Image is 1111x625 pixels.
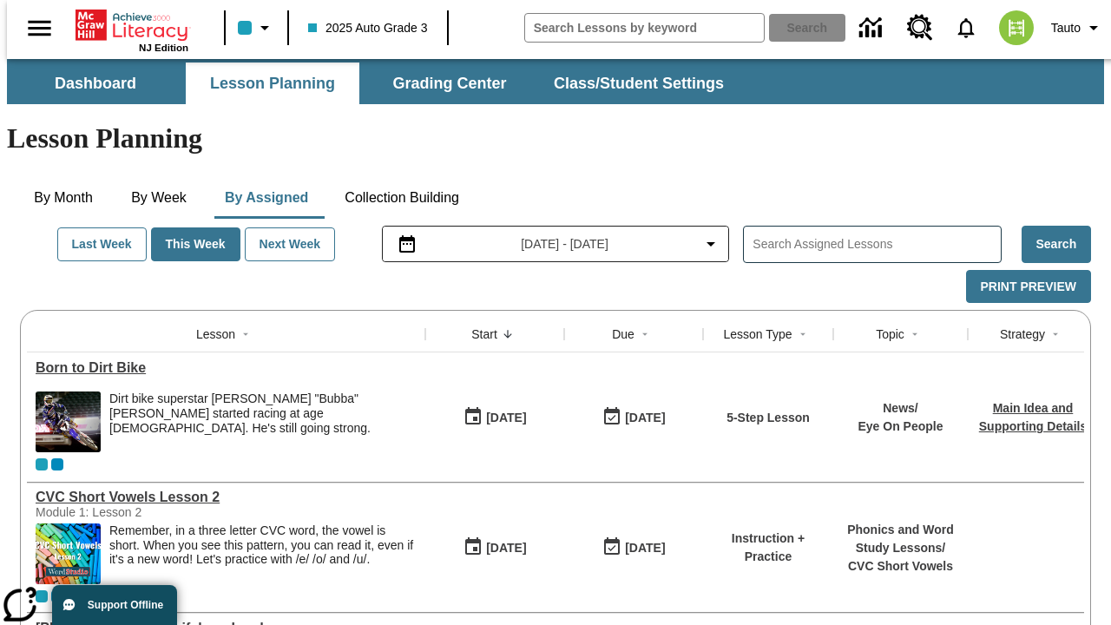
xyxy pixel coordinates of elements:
p: CVC Short Vowels [842,557,959,576]
div: [DATE] [625,407,665,429]
button: Sort [792,324,813,345]
a: Home [76,8,188,43]
a: Resource Center, Will open in new tab [897,4,943,51]
div: Strategy [1000,326,1045,343]
button: Dashboard [9,62,182,104]
div: Remember, in a three letter CVC word, the vowel is short. When you see this pattern, you can read... [109,523,417,584]
div: CVC Short Vowels Lesson 2 [36,490,417,505]
div: OL 2025 Auto Grade 4 [51,590,63,602]
button: This Week [151,227,240,261]
button: By Month [20,177,107,219]
button: 08/22/25: First time the lesson was available [457,401,532,434]
button: Sort [904,324,925,345]
span: Tauto [1051,19,1081,37]
button: Select the date range menu item [390,234,722,254]
svg: Collapse Date Range Filter [700,234,721,254]
div: [DATE] [486,537,526,559]
p: News / [858,399,943,418]
button: By Week [115,177,202,219]
span: [DATE] - [DATE] [521,235,608,253]
img: Motocross racer James Stewart flies through the air on his dirt bike. [36,391,101,452]
div: Current Class [36,458,48,470]
button: 08/22/25: First time the lesson was available [457,531,532,564]
p: Instruction + Practice [712,530,825,566]
span: NJ Edition [139,43,188,53]
div: Dirt bike superstar James "Bubba" Stewart started racing at age 4. He's still going strong. [109,391,417,452]
div: [DATE] [486,407,526,429]
p: Remember, in a three letter CVC word, the vowel is short. When you see this pattern, you can read... [109,523,417,567]
p: Eye On People [858,418,943,436]
span: Support Offline [88,599,163,611]
button: Select a new avatar [989,5,1044,50]
button: Next Week [245,227,336,261]
a: Born to Dirt Bike, Lessons [36,360,417,376]
input: Search Assigned Lessons [753,232,1000,257]
div: Module 1: Lesson 2 [36,505,296,519]
div: Due [612,326,634,343]
img: avatar image [999,10,1034,45]
div: OL 2025 Auto Grade 4 [51,458,63,470]
a: CVC Short Vowels Lesson 2, Lessons [36,490,417,505]
a: Main Idea and Supporting Details [979,401,1087,433]
h1: Lesson Planning [7,122,1104,155]
p: 5-Step Lesson [726,409,810,427]
button: By Assigned [211,177,322,219]
div: Topic [876,326,904,343]
button: Print Preview [966,270,1091,304]
div: Lesson Type [723,326,792,343]
a: Notifications [943,5,989,50]
div: Start [471,326,497,343]
button: Sort [235,324,256,345]
button: Search [1022,226,1091,263]
button: Class color is light blue. Change class color [231,12,282,43]
div: Lesson [196,326,235,343]
button: Open side menu [14,3,65,54]
button: Collection Building [331,177,473,219]
button: 08/22/25: Last day the lesson can be accessed [596,531,671,564]
a: Data Center [849,4,897,52]
div: SubNavbar [7,62,740,104]
div: Dirt bike superstar [PERSON_NAME] "Bubba" [PERSON_NAME] started racing at age [DEMOGRAPHIC_DATA].... [109,391,417,435]
button: Last Week [57,227,147,261]
button: Sort [634,324,655,345]
button: Grading Center [363,62,536,104]
input: search field [525,14,764,42]
button: Profile/Settings [1044,12,1111,43]
span: 2025 Auto Grade 3 [308,19,428,37]
div: Born to Dirt Bike [36,360,417,376]
div: [DATE] [625,537,665,559]
button: Lesson Planning [186,62,359,104]
p: Phonics and Word Study Lessons / [842,521,959,557]
button: Support Offline [52,585,177,625]
button: Sort [497,324,518,345]
button: Class/Student Settings [540,62,738,104]
div: Home [76,6,188,53]
img: CVC Short Vowels Lesson 2. [36,523,101,584]
button: Sort [1045,324,1066,345]
div: SubNavbar [7,59,1104,104]
button: 08/22/25: Last day the lesson can be accessed [596,401,671,434]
